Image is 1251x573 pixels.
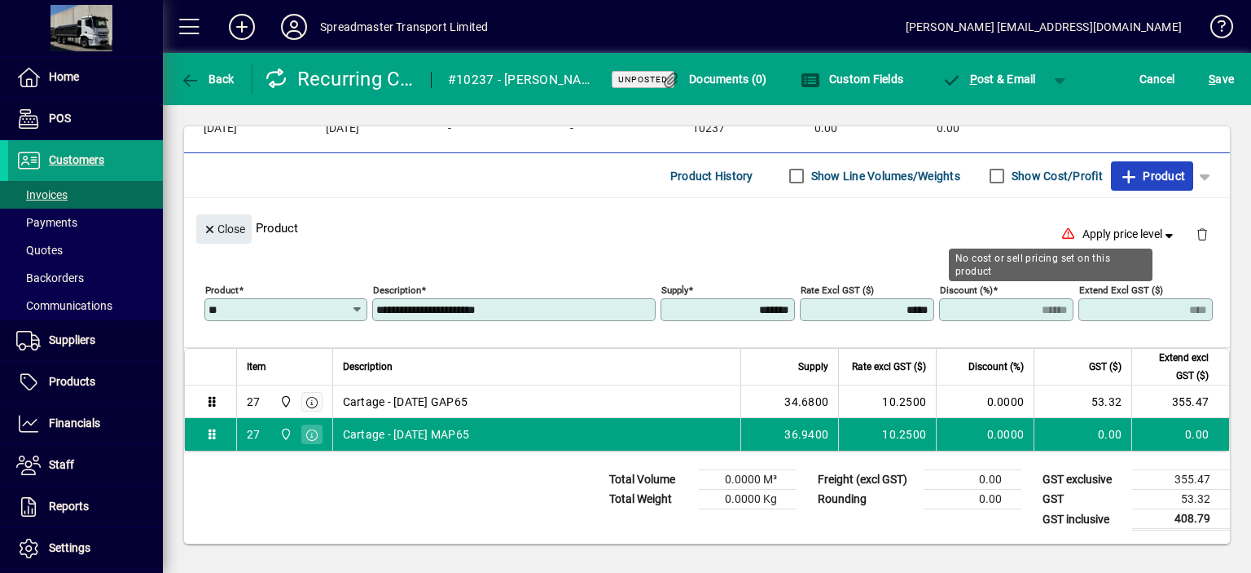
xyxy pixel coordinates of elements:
span: Discount (%) [968,358,1024,376]
div: 10.2500 [849,426,926,443]
span: Reports [49,500,89,513]
td: Total Volume [601,470,699,490]
span: 965 State Highway 2 [275,393,294,411]
button: Product History [664,161,760,191]
td: 0.00 [1131,418,1229,451]
div: 10.2500 [849,394,926,410]
button: Add [216,12,268,42]
div: [PERSON_NAME] [EMAIL_ADDRESS][DOMAIN_NAME] [906,14,1182,40]
div: #10237 - [PERSON_NAME] to [GEOGRAPHIC_DATA] [448,67,591,93]
td: GST exclusive [1034,470,1132,490]
span: [DATE] [204,122,237,135]
td: Total Weight [601,490,699,509]
td: 53.32 [1034,386,1131,418]
span: Quotes [16,244,63,257]
td: 0.0000 [936,418,1034,451]
td: 0.00 [1034,418,1131,451]
span: Back [180,73,235,86]
span: P [970,73,977,86]
a: Quotes [8,236,163,264]
span: Product History [670,163,753,189]
span: Settings [49,541,90,554]
span: Customers [49,153,104,166]
mat-label: Supply [661,284,688,296]
span: Close [203,216,245,243]
span: Rate excl GST ($) [852,358,926,376]
span: Extend excl GST ($) [1142,349,1209,385]
span: Unposted [618,74,668,85]
span: Apply price level [1082,226,1177,243]
td: 53.32 [1132,490,1230,509]
mat-label: Discount (%) [940,284,993,296]
span: ost & Email [942,73,1036,86]
span: Cartage - [DATE] GAP65 [343,394,468,410]
span: Backorders [16,271,84,284]
span: - [570,122,573,135]
a: Staff [8,445,163,486]
span: Item [247,358,266,376]
a: Knowledge Base [1198,3,1231,56]
label: Show Cost/Profit [1008,168,1103,184]
app-page-header-button: Close [192,221,256,236]
td: 355.47 [1132,470,1230,490]
span: Staff [49,458,74,471]
span: Cancel [1139,66,1175,92]
a: Payments [8,209,163,236]
td: GST inclusive [1034,509,1132,530]
div: 27 [247,394,261,410]
span: Invoices [16,188,68,201]
button: Close [196,214,252,244]
span: Suppliers [49,333,95,346]
td: GST [1034,490,1132,509]
div: 27 [247,426,261,443]
a: Settings [8,528,163,569]
span: Cartage - [DATE] MAP65 [343,426,470,443]
td: 0.00 [924,490,1021,509]
button: Apply price level [1076,220,1183,249]
mat-label: Description [373,284,421,296]
span: Products [49,375,95,388]
span: 36.9400 [784,426,828,443]
button: Custom Fields [797,64,907,94]
span: Documents (0) [661,73,767,86]
span: - [448,122,451,135]
button: Cancel [1135,64,1179,94]
span: Product [1119,163,1185,189]
button: Save [1205,64,1238,94]
div: No cost or sell pricing set on this product [949,249,1152,281]
button: Post & Email [933,64,1044,94]
a: POS [8,99,163,139]
span: [DATE] [326,122,359,135]
a: Products [8,362,163,403]
span: Communications [16,299,112,312]
button: Documents (0) [657,64,771,94]
a: Suppliers [8,320,163,361]
app-page-header-button: Delete [1183,227,1222,241]
a: Communications [8,292,163,320]
span: Custom Fields [801,73,903,86]
span: POS [49,112,71,125]
span: Description [343,358,393,376]
div: Product [184,198,1230,258]
mat-label: Rate excl GST ($) [801,284,874,296]
mat-label: Extend excl GST ($) [1079,284,1163,296]
a: Home [8,57,163,98]
a: Invoices [8,181,163,209]
td: 408.79 [1132,509,1230,530]
span: Payments [16,216,77,229]
span: 0.00 [814,122,837,135]
button: Product [1111,161,1193,191]
span: 34.6800 [784,394,828,410]
button: Delete [1183,214,1222,253]
span: 965 State Highway 2 [275,425,294,443]
span: 10237 [692,122,725,135]
a: Financials [8,403,163,444]
span: Home [49,70,79,83]
td: 0.00 [924,470,1021,490]
span: ave [1209,66,1234,92]
button: Back [176,64,239,94]
td: Rounding [810,490,924,509]
a: Backorders [8,264,163,292]
td: 0.0000 M³ [699,470,797,490]
span: 0.00 [937,122,959,135]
